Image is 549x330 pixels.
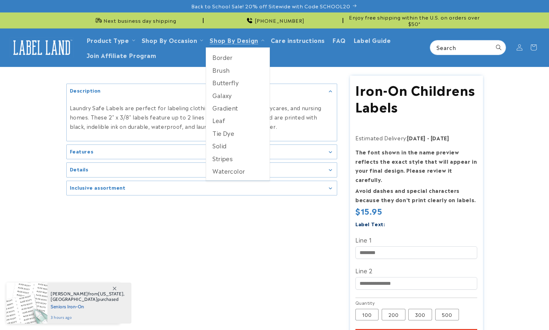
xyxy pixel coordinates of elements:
[87,51,156,59] span: Join Affiliate Program
[142,36,197,44] span: Shop By Occasion
[83,32,138,47] summary: Product Type
[70,103,334,131] p: Laundry Safe Labels are perfect for labeling clothing in camps, schools, daycares, and nursing ho...
[83,47,160,62] a: Join Affiliate Program
[206,165,270,177] a: Watercolor
[355,133,477,143] p: Estimated Delivery:
[355,186,476,203] strong: Avoid dashes and special characters because they don’t print clearly on labels.
[138,32,206,47] summary: Shop By Occasion
[206,32,267,47] summary: Shop By Design
[206,12,343,28] div: Announcement
[66,84,337,195] media-gallery: Gallery Viewer
[10,37,74,57] img: Label Land
[382,309,405,320] label: 200
[191,3,350,9] span: Back to School Sale! 20% off Sitewide with Code SCHOOL20
[67,163,337,177] summary: Details
[70,87,101,94] h2: Description
[350,32,395,47] a: Label Guide
[210,36,258,44] a: Shop By Design
[67,181,337,195] summary: Inclusive assortment
[206,76,270,89] a: Butterfly
[206,127,270,139] a: Tie Dye
[354,36,391,44] span: Label Guide
[206,102,270,114] a: Gradient
[355,235,477,245] label: Line 1
[70,148,94,154] h2: Features
[7,35,76,60] a: Label Land
[206,152,270,165] a: Stripes
[492,40,506,54] button: Search
[206,64,270,76] a: Brush
[206,89,270,102] a: Galaxy
[355,206,382,216] span: $15.95
[67,84,337,98] summary: Description
[51,291,125,302] span: from , purchased
[51,291,88,297] span: [PERSON_NAME]
[355,148,477,183] strong: The font shown in the name preview reflects the exact style that will appear in your final design...
[355,81,477,114] h1: Iron-On Childrens Labels
[431,134,449,142] strong: [DATE]
[271,36,325,44] span: Care instructions
[104,17,176,24] span: Next business day shipping
[407,134,426,142] strong: [DATE]
[355,220,385,227] label: Label Text:
[206,51,270,63] a: Border
[355,300,375,306] legend: Quantity
[206,114,270,127] a: Leaf
[329,32,350,47] a: FAQ
[70,166,88,172] h2: Details
[408,309,432,320] label: 300
[427,134,429,142] strong: -
[67,145,337,159] summary: Features
[355,309,378,320] label: 100
[346,14,483,27] span: Enjoy free shipping within the U.S. on orders over $50*
[51,296,97,302] span: [GEOGRAPHIC_DATA]
[255,17,304,24] span: [PHONE_NUMBER]
[206,139,270,152] a: Solid
[70,184,126,191] h2: Inclusive assortment
[98,291,123,297] span: [US_STATE]
[435,309,459,320] label: 500
[346,12,483,28] div: Announcement
[355,265,477,276] label: Line 2
[332,36,346,44] span: FAQ
[87,36,129,44] a: Product Type
[66,12,204,28] div: Announcement
[267,32,329,47] a: Care instructions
